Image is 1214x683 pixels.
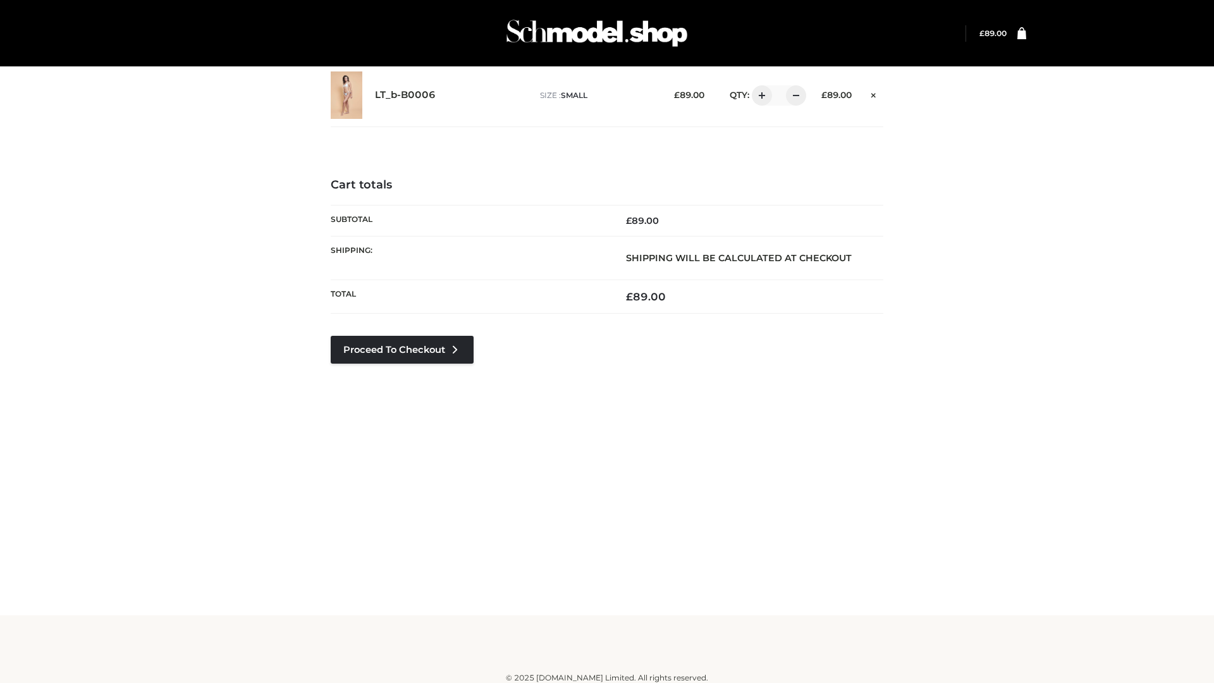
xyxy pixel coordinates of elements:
[331,71,362,119] img: LT_b-B0006 - SMALL
[626,252,852,264] strong: Shipping will be calculated at checkout
[331,280,607,314] th: Total
[375,89,436,101] a: LT_b-B0006
[864,85,883,102] a: Remove this item
[331,205,607,236] th: Subtotal
[626,215,632,226] span: £
[821,90,852,100] bdi: 89.00
[821,90,827,100] span: £
[331,178,883,192] h4: Cart totals
[626,290,633,303] span: £
[979,28,1007,38] a: £89.00
[540,90,654,101] p: size :
[561,90,587,100] span: SMALL
[717,85,802,106] div: QTY:
[331,336,474,364] a: Proceed to Checkout
[674,90,680,100] span: £
[331,236,607,280] th: Shipping:
[674,90,704,100] bdi: 89.00
[979,28,984,38] span: £
[626,290,666,303] bdi: 89.00
[626,215,659,226] bdi: 89.00
[502,8,692,58] img: Schmodel Admin 964
[979,28,1007,38] bdi: 89.00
